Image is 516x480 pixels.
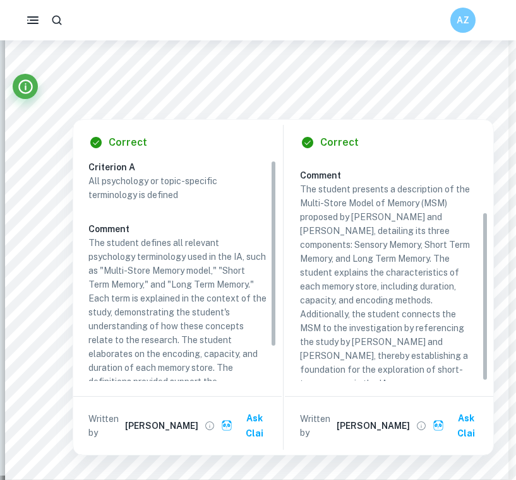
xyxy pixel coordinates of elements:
[88,236,267,430] p: The student defines all relevant psychology terminology used in the IA, such as "Multi-Store Memo...
[88,174,267,202] p: All psychology or topic-specific terminology is defined
[125,419,198,433] h6: [PERSON_NAME]
[412,417,430,435] button: View full profile
[109,135,147,150] h6: Correct
[320,135,359,150] h6: Correct
[13,74,38,99] button: Info
[433,419,445,431] img: clai.svg
[337,419,410,433] h6: [PERSON_NAME]
[430,407,488,445] button: Ask Clai
[300,168,478,182] h6: Comment
[88,222,267,236] h6: Comment
[221,419,233,431] img: clai.svg
[201,417,219,435] button: View full profile
[300,412,334,440] p: Written by
[88,160,277,174] h6: Criterion A
[300,182,478,390] p: The student presents a description of the Multi-Store Model of Memory (MSM) proposed by [PERSON_N...
[450,8,476,33] button: AZ
[456,13,471,27] h6: AZ
[219,407,277,445] button: Ask Clai
[88,412,123,440] p: Written by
